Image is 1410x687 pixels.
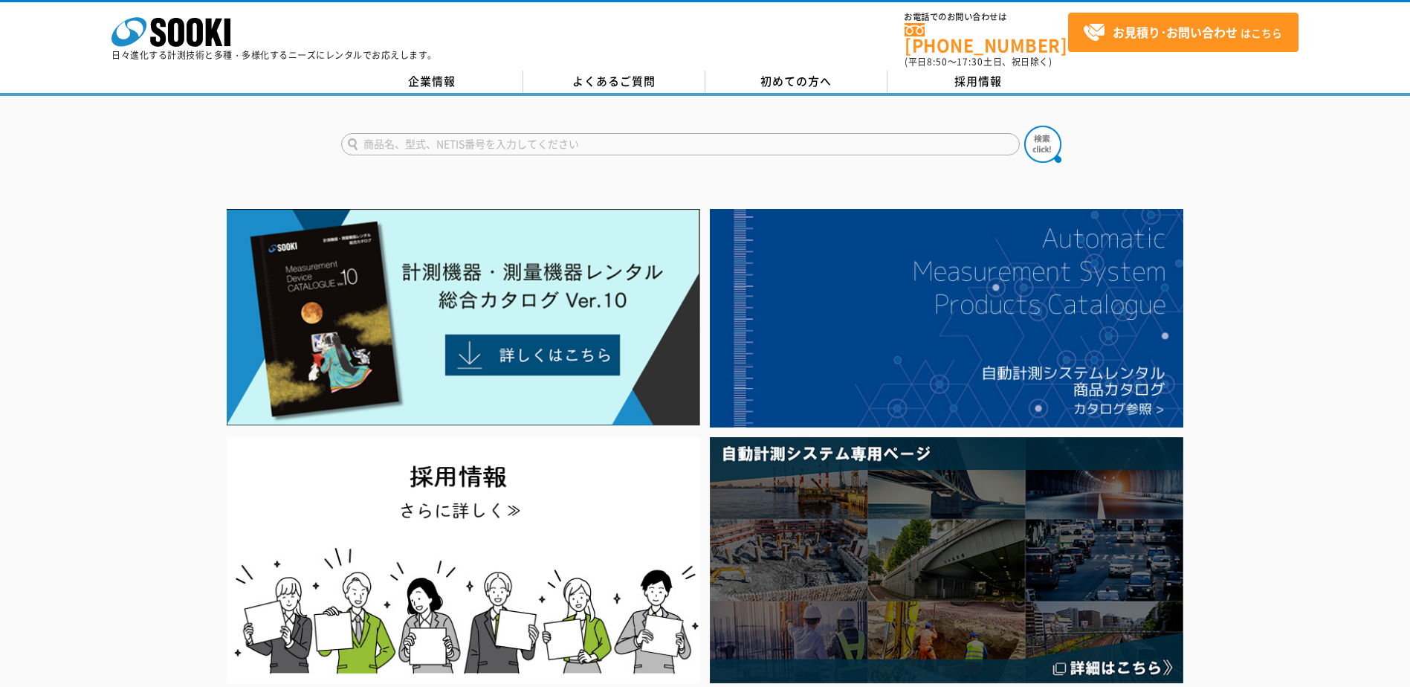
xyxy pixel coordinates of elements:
[905,55,1052,68] span: (平日 ～ 土日、祝日除く)
[887,71,1070,93] a: 採用情報
[227,437,700,683] img: SOOKI recruit
[1068,13,1299,52] a: お見積り･お問い合わせはこちら
[523,71,705,93] a: よくあるご質問
[927,55,948,68] span: 8:50
[905,23,1068,54] a: [PHONE_NUMBER]
[227,209,700,426] img: Catalog Ver10
[957,55,983,68] span: 17:30
[341,133,1020,155] input: 商品名、型式、NETIS番号を入力してください
[111,51,437,59] p: 日々進化する計測技術と多種・多様化するニーズにレンタルでお応えします。
[710,437,1183,683] img: 自動計測システム専用ページ
[1113,23,1238,41] strong: お見積り･お問い合わせ
[341,71,523,93] a: 企業情報
[710,209,1183,428] img: 自動計測システムカタログ
[760,73,832,89] span: 初めての方へ
[1024,126,1061,163] img: btn_search.png
[705,71,887,93] a: 初めての方へ
[1083,22,1282,44] span: はこちら
[905,13,1068,22] span: お電話でのお問い合わせは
